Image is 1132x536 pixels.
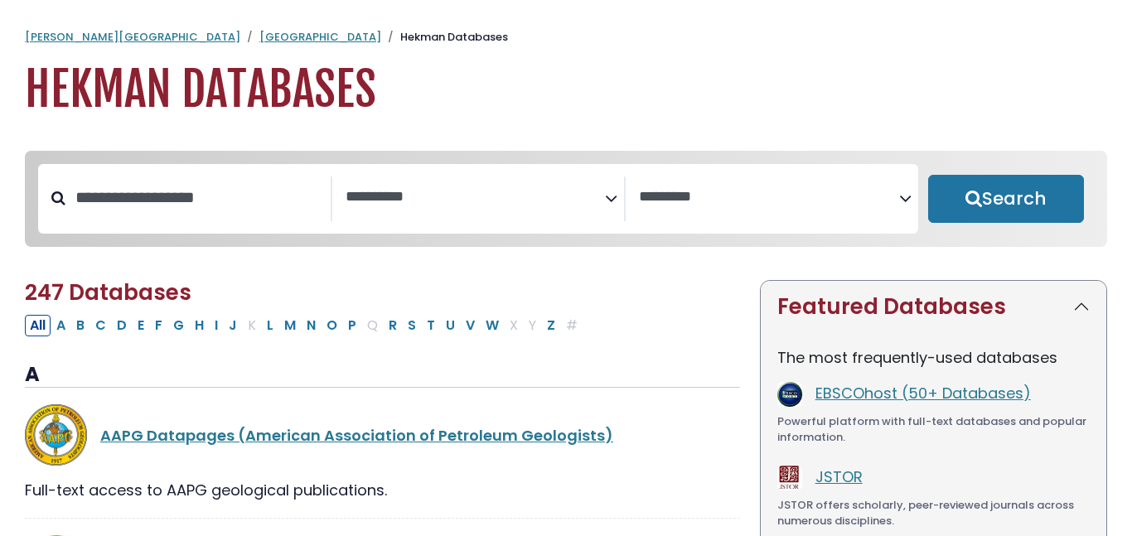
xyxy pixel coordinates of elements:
a: JSTOR [815,466,863,487]
button: Filter Results G [168,315,189,336]
nav: breadcrumb [25,29,1107,46]
button: Filter Results R [384,315,402,336]
button: Filter Results T [422,315,440,336]
button: Featured Databases [761,281,1106,333]
button: Filter Results F [150,315,167,336]
button: Filter Results C [90,315,111,336]
a: EBSCOhost (50+ Databases) [815,383,1031,403]
span: 247 Databases [25,278,191,307]
div: JSTOR offers scholarly, peer-reviewed journals across numerous disciplines. [777,497,1090,529]
button: Submit for Search Results [928,175,1084,223]
button: Filter Results J [224,315,242,336]
div: Powerful platform with full-text databases and popular information. [777,413,1090,446]
button: Filter Results O [322,315,342,336]
button: Filter Results Z [542,315,560,336]
h1: Hekman Databases [25,62,1107,118]
a: [PERSON_NAME][GEOGRAPHIC_DATA] [25,29,240,45]
button: Filter Results D [112,315,132,336]
h3: A [25,363,740,388]
button: Filter Results U [441,315,460,336]
textarea: Search [639,189,899,206]
button: Filter Results W [481,315,504,336]
button: Filter Results S [403,315,421,336]
textarea: Search [346,189,606,206]
input: Search database by title or keyword [65,184,331,211]
nav: Search filters [25,151,1107,247]
p: The most frequently-used databases [777,346,1090,369]
button: Filter Results B [71,315,89,336]
a: [GEOGRAPHIC_DATA] [259,29,381,45]
button: Filter Results A [51,315,70,336]
button: Filter Results M [279,315,301,336]
button: Filter Results P [343,315,361,336]
div: Full-text access to AAPG geological publications. [25,479,740,501]
button: Filter Results I [210,315,223,336]
li: Hekman Databases [381,29,508,46]
button: Filter Results E [133,315,149,336]
button: Filter Results L [262,315,278,336]
div: Alpha-list to filter by first letter of database name [25,314,584,335]
button: Filter Results H [190,315,209,336]
button: Filter Results N [302,315,321,336]
button: All [25,315,51,336]
a: AAPG Datapages (American Association of Petroleum Geologists) [100,425,613,446]
button: Filter Results V [461,315,480,336]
